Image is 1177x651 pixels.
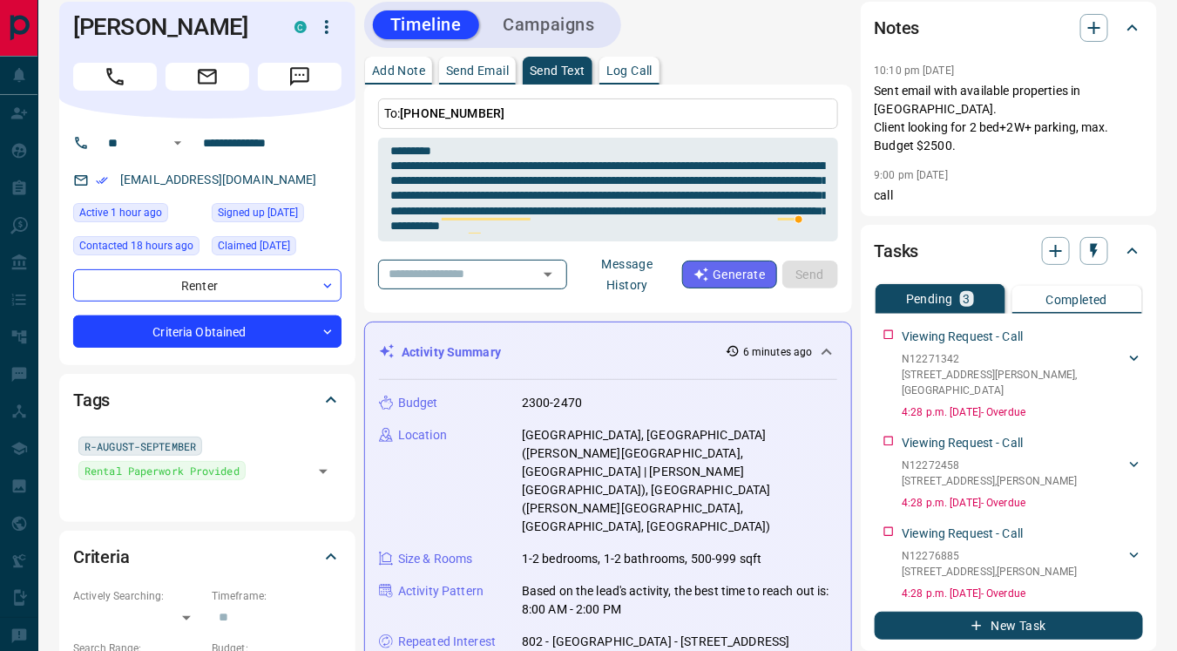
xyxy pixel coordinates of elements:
[903,458,1078,473] p: N12272458
[522,426,837,536] p: [GEOGRAPHIC_DATA], [GEOGRAPHIC_DATA] ([PERSON_NAME][GEOGRAPHIC_DATA], [GEOGRAPHIC_DATA] | [PERSON...
[486,10,612,39] button: Campaigns
[398,426,447,444] p: Location
[682,261,776,288] button: Generate
[875,14,920,42] h2: Notes
[73,379,342,421] div: Tags
[536,262,560,287] button: Open
[120,173,317,186] a: [EMAIL_ADDRESS][DOMAIN_NAME]
[903,351,1126,367] p: N12271342
[218,237,290,254] span: Claimed [DATE]
[73,588,203,604] p: Actively Searching:
[311,459,335,484] button: Open
[530,64,585,77] p: Send Text
[218,204,298,221] span: Signed up [DATE]
[166,63,249,91] span: Email
[212,203,342,227] div: Mon Jun 16 2025
[903,367,1126,398] p: [STREET_ADDRESS][PERSON_NAME] , [GEOGRAPHIC_DATA]
[402,343,501,362] p: Activity Summary
[212,588,342,604] p: Timeframe:
[73,543,130,571] h2: Criteria
[903,404,1143,420] p: 4:28 p.m. [DATE] - Overdue
[212,236,342,261] div: Mon Jun 16 2025
[875,612,1143,640] button: New Task
[903,348,1143,402] div: N12271342[STREET_ADDRESS][PERSON_NAME],[GEOGRAPHIC_DATA]
[294,21,307,33] div: condos.ca
[903,473,1078,489] p: [STREET_ADDRESS] , [PERSON_NAME]
[903,495,1143,511] p: 4:28 p.m. [DATE] - Overdue
[398,550,473,568] p: Size & Rooms
[964,293,971,305] p: 3
[875,237,919,265] h2: Tasks
[875,64,955,77] p: 10:10 pm [DATE]
[903,548,1078,564] p: N12276885
[73,13,268,41] h1: [PERSON_NAME]
[903,545,1143,583] div: N12276885[STREET_ADDRESS],[PERSON_NAME]
[875,186,1143,205] p: call
[372,64,425,77] p: Add Note
[96,174,108,186] svg: Email Verified
[903,525,1024,543] p: Viewing Request - Call
[875,169,949,181] p: 9:00 pm [DATE]
[79,237,193,254] span: Contacted 18 hours ago
[73,269,342,302] div: Renter
[85,462,240,479] span: Rental Paperwork Provided
[903,564,1078,580] p: [STREET_ADDRESS] , [PERSON_NAME]
[73,315,342,348] div: Criteria Obtained
[903,454,1143,492] div: N12272458[STREET_ADDRESS],[PERSON_NAME]
[446,64,509,77] p: Send Email
[398,582,484,600] p: Activity Pattern
[258,63,342,91] span: Message
[73,536,342,578] div: Criteria
[522,550,761,568] p: 1-2 bedrooms, 1-2 bathrooms, 500-999 sqft
[903,328,1024,346] p: Viewing Request - Call
[522,394,582,412] p: 2300-2470
[522,582,837,619] p: Based on the lead's activity, the best time to reach out is: 8:00 AM - 2:00 PM
[73,386,110,414] h2: Tags
[743,344,812,360] p: 6 minutes ago
[903,434,1024,452] p: Viewing Request - Call
[398,394,438,412] p: Budget
[875,230,1143,272] div: Tasks
[379,336,837,369] div: Activity Summary6 minutes ago
[390,146,826,234] textarea: To enrich screen reader interactions, please activate Accessibility in Grammarly extension settings
[572,250,682,299] button: Message History
[167,132,188,153] button: Open
[875,7,1143,49] div: Notes
[906,293,953,305] p: Pending
[79,204,162,221] span: Active 1 hour ago
[875,82,1143,155] p: Sent email with available properties in [GEOGRAPHIC_DATA]. Client looking for 2 bed+2W+ parking, ...
[73,63,157,91] span: Call
[398,633,496,651] p: Repeated Interest
[73,236,203,261] div: Fri Aug 15 2025
[378,98,838,129] p: To:
[400,106,504,120] span: [PHONE_NUMBER]
[73,203,203,227] div: Sat Aug 16 2025
[1046,294,1108,306] p: Completed
[903,586,1143,601] p: 4:28 p.m. [DATE] - Overdue
[85,437,196,455] span: R-AUGUST-SEPTEMBER
[606,64,653,77] p: Log Call
[373,10,479,39] button: Timeline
